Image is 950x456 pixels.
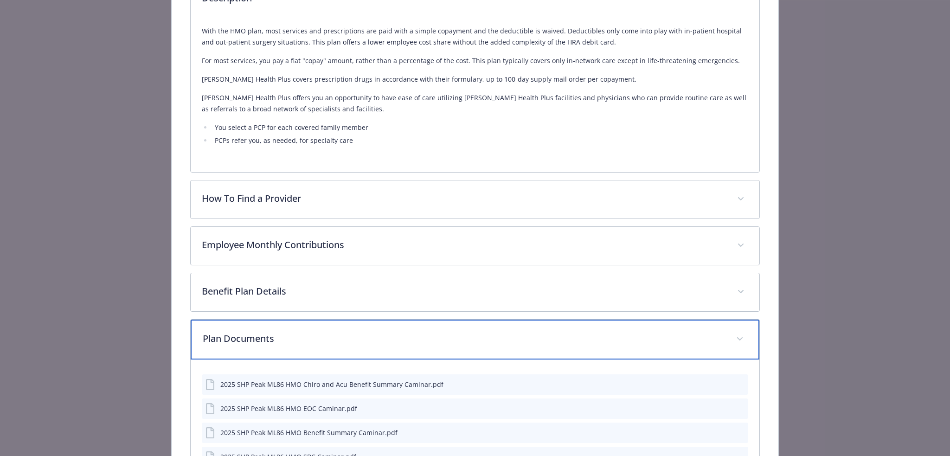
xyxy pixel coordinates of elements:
[220,379,443,389] div: 2025 SHP Peak ML86 HMO Chiro and Acu Benefit Summary Caminar.pdf
[202,192,726,206] p: How To Find a Provider
[191,273,760,311] div: Benefit Plan Details
[202,74,749,85] p: [PERSON_NAME] Health Plus covers prescription drugs in accordance with their formulary, up to 100...
[202,55,749,66] p: For most services, you pay a flat "copay" amount, rather than a percentage of the cost. This plan...
[202,92,749,115] p: [PERSON_NAME] Health Plus offers you an opportunity to have ease of care utilizing [PERSON_NAME] ...
[191,180,760,218] div: How To Find a Provider
[736,404,745,413] button: preview file
[721,428,729,437] button: download file
[191,320,760,360] div: Plan Documents
[220,428,398,437] div: 2025 SHP Peak ML86 HMO Benefit Summary Caminar.pdf
[721,379,729,389] button: download file
[191,18,760,172] div: Description
[721,404,729,413] button: download file
[202,238,726,252] p: Employee Monthly Contributions
[220,404,357,413] div: 2025 SHP Peak ML86 HMO EOC Caminar.pdf
[212,135,749,146] li: PCPs refer you, as needed, for specialty care
[191,227,760,265] div: Employee Monthly Contributions
[212,122,749,133] li: You select a PCP for each covered family member
[203,332,725,346] p: Plan Documents
[736,428,745,437] button: preview file
[202,284,726,298] p: Benefit Plan Details
[202,26,749,48] p: With the HMO plan, most services and prescriptions are paid with a simple copayment and the deduc...
[736,379,745,389] button: preview file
